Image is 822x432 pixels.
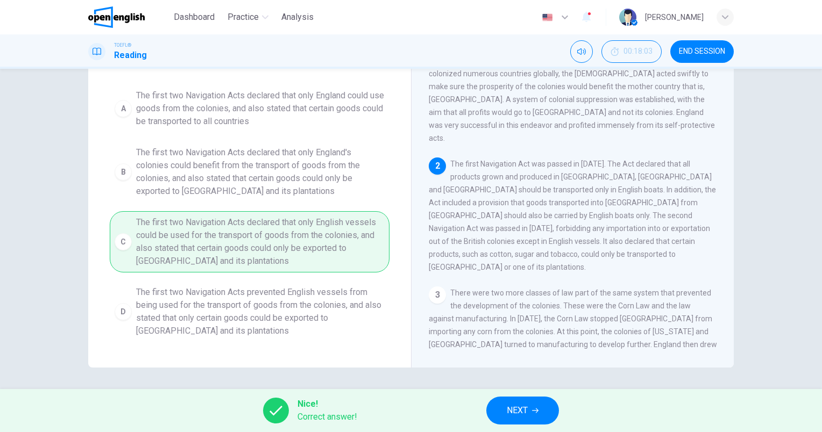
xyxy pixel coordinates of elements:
[486,397,559,424] button: NEXT
[169,8,219,27] button: Dashboard
[277,8,318,27] button: Analysis
[507,403,528,418] span: NEXT
[114,49,147,62] h1: Reading
[281,11,314,24] span: Analysis
[174,11,215,24] span: Dashboard
[114,41,131,49] span: TOEFL®
[645,11,704,24] div: [PERSON_NAME]
[223,8,273,27] button: Practice
[601,40,662,63] div: Hide
[228,11,259,24] span: Practice
[541,13,554,21] img: en
[429,286,446,304] div: 3
[623,47,653,56] span: 00:18:03
[619,9,636,26] img: Profile picture
[297,411,357,423] span: Correct answer!
[88,6,169,28] a: OpenEnglish logo
[297,398,357,411] span: Nice!
[601,40,662,63] button: 00:18:03
[670,40,734,63] button: END SESSION
[429,157,446,175] div: 2
[570,40,593,63] div: Mute
[679,47,725,56] span: END SESSION
[429,160,716,271] span: The first Navigation Act was passed in [DATE]. The Act declared that all products grown and produ...
[88,6,145,28] img: OpenEnglish logo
